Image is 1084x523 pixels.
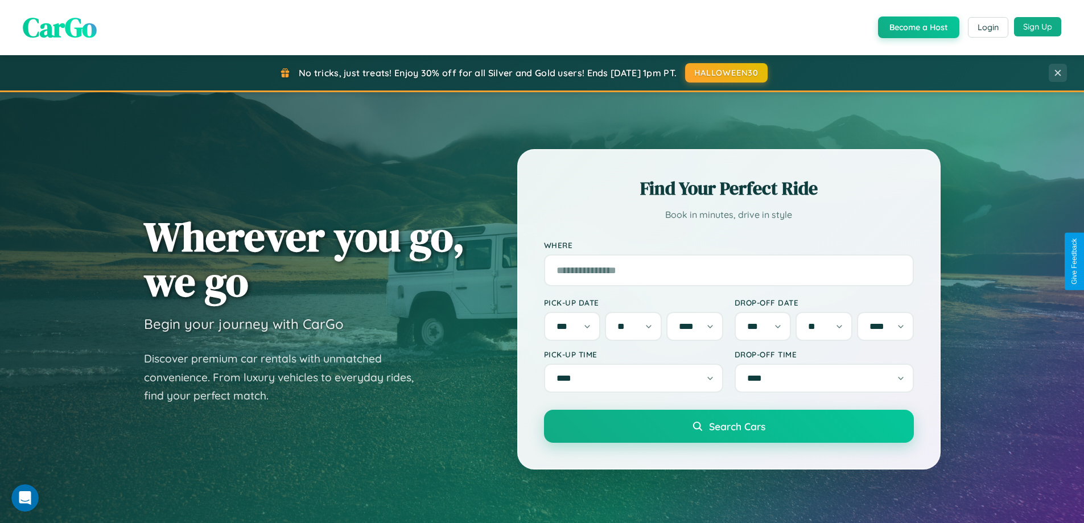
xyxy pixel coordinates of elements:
label: Drop-off Date [735,298,914,307]
span: Search Cars [709,420,765,433]
h1: Wherever you go, we go [144,214,465,304]
button: HALLOWEEN30 [685,63,768,83]
label: Pick-up Date [544,298,723,307]
p: Discover premium car rentals with unmatched convenience. From luxury vehicles to everyday rides, ... [144,349,428,405]
span: No tricks, just treats! Enjoy 30% off for all Silver and Gold users! Ends [DATE] 1pm PT. [299,67,677,79]
label: Pick-up Time [544,349,723,359]
button: Login [968,17,1008,38]
h2: Find Your Perfect Ride [544,176,914,201]
h3: Begin your journey with CarGo [144,315,344,332]
label: Where [544,240,914,250]
button: Become a Host [878,17,959,38]
span: CarGo [23,9,97,46]
label: Drop-off Time [735,349,914,359]
button: Sign Up [1014,17,1061,36]
div: Give Feedback [1070,238,1078,285]
button: Search Cars [544,410,914,443]
p: Book in minutes, drive in style [544,207,914,223]
iframe: Intercom live chat [11,484,39,512]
